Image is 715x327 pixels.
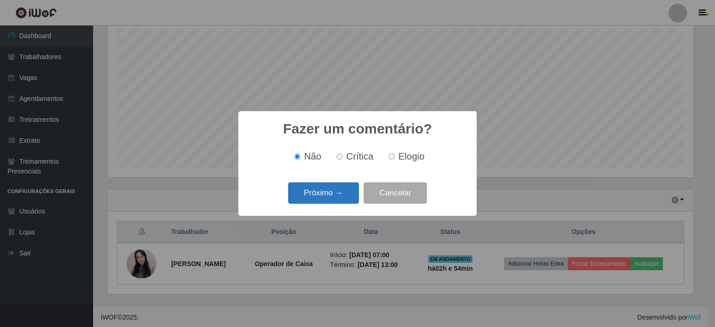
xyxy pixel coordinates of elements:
span: Não [304,151,321,161]
button: Cancelar [364,182,427,204]
h2: Fazer um comentário? [283,120,432,137]
button: Próximo → [288,182,359,204]
input: Não [294,153,300,160]
span: Crítica [346,151,374,161]
span: Elogio [398,151,425,161]
input: Elogio [389,153,395,160]
input: Crítica [337,153,343,160]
